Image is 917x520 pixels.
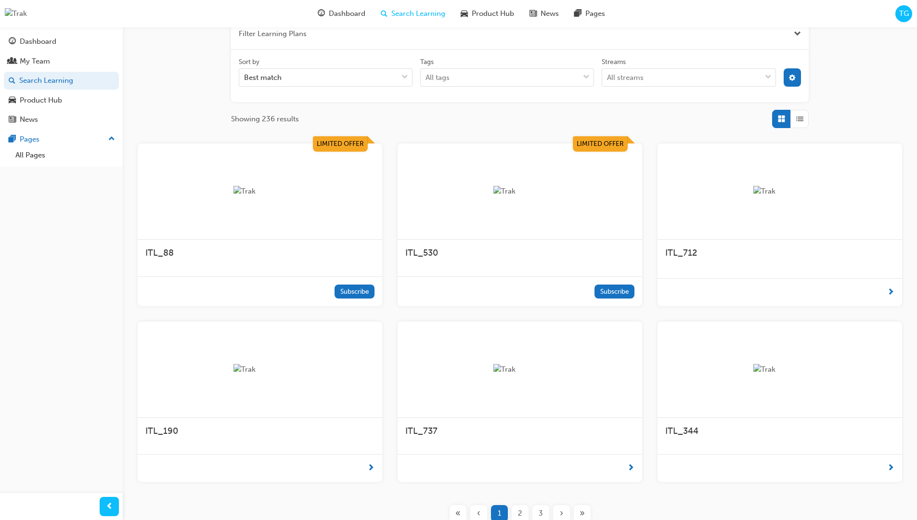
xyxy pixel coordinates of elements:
img: Trak [493,186,546,197]
span: next-icon [887,286,894,299]
span: pages-icon [9,135,16,144]
span: down-icon [583,71,590,84]
span: guage-icon [318,8,325,20]
span: ITL_712 [665,247,697,258]
span: ITL_530 [405,247,438,258]
span: down-icon [765,71,772,84]
img: Trak [233,186,286,197]
span: 2 [518,508,522,519]
span: ITL_344 [665,426,698,436]
div: News [20,114,38,125]
label: tagOptions [420,57,594,87]
span: next-icon [627,462,634,474]
span: Dashboard [329,8,365,19]
a: TrakITL_712 [658,143,902,306]
a: Search Learning [4,72,119,90]
span: TG [899,8,909,19]
span: down-icon [401,71,408,84]
span: people-icon [9,57,16,66]
a: Product Hub [4,91,119,109]
div: Best match [244,72,282,83]
span: « [455,508,461,519]
span: search-icon [9,77,15,85]
span: guage-icon [9,38,16,46]
span: Pages [585,8,605,19]
img: Trak [493,364,546,375]
a: news-iconNews [522,4,567,24]
span: Showing 236 results [231,114,299,125]
a: search-iconSearch Learning [373,4,453,24]
a: Dashboard [4,33,119,51]
span: Limited Offer [577,140,624,148]
span: Search Learning [391,8,445,19]
div: All tags [426,72,450,83]
a: News [4,111,119,129]
span: 3 [539,508,543,519]
span: next-icon [887,462,894,474]
div: Dashboard [20,36,56,47]
div: Streams [602,57,626,67]
span: › [560,508,563,519]
a: TrakITL_344 [658,322,902,482]
div: Tags [420,57,434,67]
a: Limited OfferTrakITL_530Subscribe [398,143,642,306]
span: 1 [498,508,501,519]
a: guage-iconDashboard [310,4,373,24]
span: car-icon [9,96,16,105]
div: Product Hub [20,95,62,106]
span: search-icon [381,8,387,20]
span: ITL_88 [145,247,174,258]
button: Close the filter [794,28,801,39]
span: news-icon [530,8,537,20]
span: ITL_737 [405,426,438,436]
span: news-icon [9,116,16,124]
button: TG [895,5,912,22]
span: up-icon [108,133,115,145]
span: car-icon [461,8,468,20]
span: List [796,114,803,125]
div: My Team [20,56,50,67]
a: All Pages [12,148,119,163]
img: Trak [233,364,286,375]
button: cog-icon [784,68,801,87]
a: TrakITL_737 [398,322,642,482]
span: Grid [778,114,785,125]
div: Sort by [239,57,259,67]
span: ITL_190 [145,426,178,436]
button: DashboardMy TeamSearch LearningProduct HubNews [4,31,119,130]
span: Product Hub [472,8,514,19]
span: prev-icon [106,501,113,513]
span: News [541,8,559,19]
img: Trak [5,8,27,19]
div: All streams [607,72,644,83]
a: Limited OfferTrakITL_88Subscribe [138,143,382,306]
span: cog-icon [789,75,796,83]
a: TrakITL_190 [138,322,382,482]
span: pages-icon [574,8,581,20]
div: Pages [20,134,39,145]
button: Subscribe [594,285,634,299]
img: Trak [753,364,806,375]
span: ‹ [477,508,480,519]
button: Pages [4,130,119,148]
a: pages-iconPages [567,4,613,24]
a: car-iconProduct Hub [453,4,522,24]
img: Trak [753,186,806,197]
button: Subscribe [335,285,375,299]
a: My Team [4,52,119,70]
span: Limited Offer [317,140,364,148]
span: » [580,508,585,519]
span: next-icon [367,462,375,474]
